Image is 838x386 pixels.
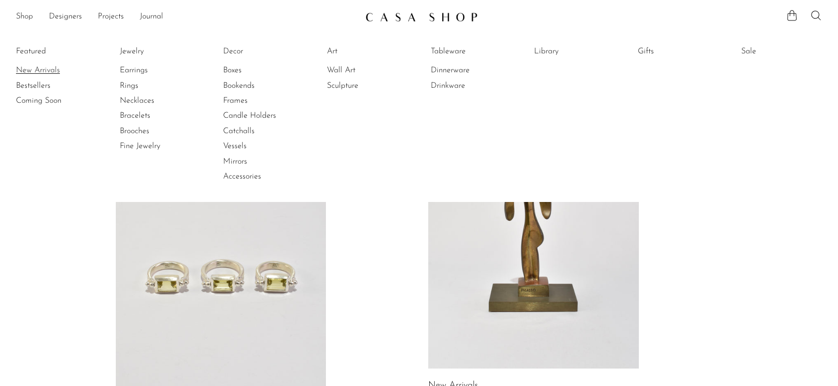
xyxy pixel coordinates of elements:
ul: Art [327,44,402,93]
a: Bookends [223,80,298,91]
ul: Decor [223,44,298,185]
a: Gifts [638,46,713,57]
a: Journal [140,10,163,23]
a: Jewelry [120,46,195,57]
a: Bestsellers [16,80,91,91]
a: Fine Jewelry [120,141,195,152]
a: Bracelets [120,110,195,121]
a: Earrings [120,65,195,76]
a: Tableware [431,46,506,57]
a: Catchalls [223,126,298,137]
a: Drinkware [431,80,506,91]
a: Frames [223,95,298,106]
nav: Desktop navigation [16,8,357,25]
a: Projects [98,10,124,23]
a: Vessels [223,141,298,152]
ul: Jewelry [120,44,195,154]
a: Dinnerware [431,65,506,76]
a: Decor [223,46,298,57]
a: Sculpture [327,80,402,91]
ul: Featured [16,63,91,108]
a: Accessories [223,171,298,182]
a: Coming Soon [16,95,91,106]
ul: Sale [741,44,816,63]
a: Wall Art [327,65,402,76]
a: Candle Holders [223,110,298,121]
a: New Arrivals [16,65,91,76]
a: Boxes [223,65,298,76]
a: Library [534,46,609,57]
a: Brooches [120,126,195,137]
a: Shop [16,10,33,23]
a: Sale [741,46,816,57]
a: Designers [49,10,82,23]
ul: Library [534,44,609,63]
ul: Tableware [431,44,506,93]
a: Art [327,46,402,57]
a: Necklaces [120,95,195,106]
a: Mirrors [223,156,298,167]
a: Rings [120,80,195,91]
ul: Gifts [638,44,713,63]
ul: NEW HEADER MENU [16,8,357,25]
